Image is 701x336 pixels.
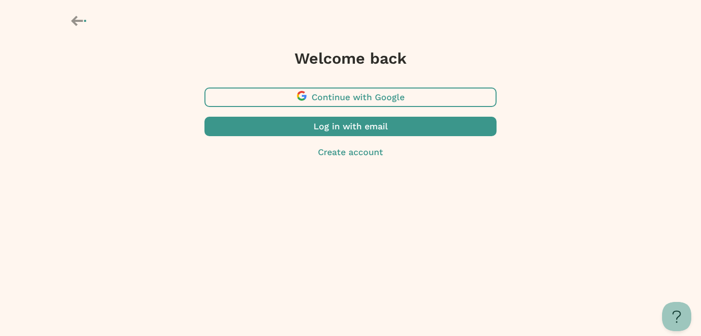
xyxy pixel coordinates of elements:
button: Log in with email [204,117,497,136]
button: Continue with Google [204,88,497,107]
button: Create account [204,146,497,159]
h3: Welcome back [204,49,497,68]
iframe: Toggle Customer Support [662,302,691,331]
